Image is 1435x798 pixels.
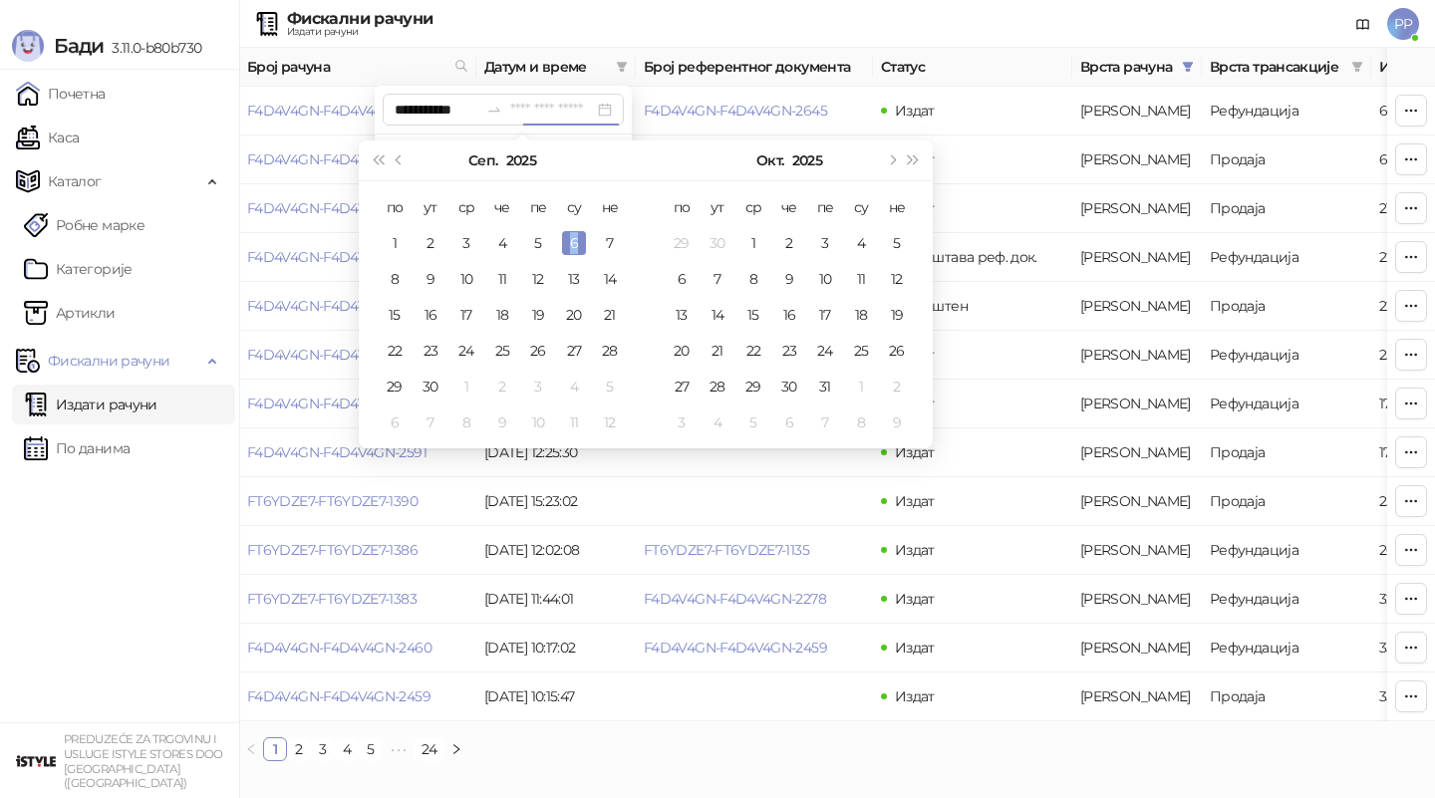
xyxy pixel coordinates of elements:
[506,140,536,180] button: Изабери годину
[813,267,837,291] div: 10
[377,297,413,333] td: 2025-09-15
[592,369,628,404] td: 2025-10-05
[879,297,915,333] td: 2025-10-19
[592,189,628,225] th: не
[311,737,335,761] li: 3
[239,48,476,87] th: Број рачуна
[813,231,837,255] div: 3
[24,249,133,289] a: Категорије
[1202,428,1371,477] td: Продаја
[1202,282,1371,331] td: Продаја
[843,369,879,404] td: 2025-11-01
[813,410,837,434] div: 7
[413,404,448,440] td: 2025-10-07
[526,339,550,363] div: 26
[735,297,771,333] td: 2025-10-15
[885,410,909,434] div: 9
[706,231,729,255] div: 30
[520,333,556,369] td: 2025-09-26
[247,56,446,78] span: Број рачуна
[1080,56,1174,78] span: Врста рачуна
[419,339,442,363] div: 23
[520,261,556,297] td: 2025-09-12
[1072,87,1202,135] td: Аванс
[476,477,636,526] td: [DATE] 15:23:02
[670,410,694,434] div: 3
[1072,477,1202,526] td: Аванс
[448,225,484,261] td: 2025-09-03
[490,231,514,255] div: 4
[490,375,514,399] div: 2
[592,333,628,369] td: 2025-09-28
[247,590,417,608] a: FT6YDZE7-FT6YDZE7-1383
[556,261,592,297] td: 2025-09-13
[288,738,310,760] a: 2
[1072,331,1202,380] td: Аванс
[1072,233,1202,282] td: Аванс
[24,293,116,333] a: ArtikliАртикли
[239,282,476,331] td: F4D4V4GN-F4D4V4GN-2634
[777,410,801,434] div: 6
[598,231,622,255] div: 7
[1178,52,1198,82] span: filter
[1351,61,1363,73] span: filter
[885,231,909,255] div: 5
[1347,8,1379,40] a: Документација
[16,741,56,781] img: 64x64-companyLogo-77b92cf4-9946-4f36-9751-bf7bb5fd2c7d.png
[367,140,389,180] button: Претходна година (Control + left)
[239,233,476,282] td: F4D4V4GN-F4D4V4GN-2635
[879,261,915,297] td: 2025-10-12
[880,140,902,180] button: Следећи месец (PageDown)
[706,375,729,399] div: 28
[777,375,801,399] div: 30
[486,102,502,118] span: to
[247,443,427,461] a: F4D4V4GN-F4D4V4GN-2591
[490,303,514,327] div: 18
[413,225,448,261] td: 2025-09-02
[735,369,771,404] td: 2025-10-29
[239,135,476,184] td: F4D4V4GN-F4D4V4GN-2645
[48,161,102,201] span: Каталог
[526,303,550,327] div: 19
[484,225,520,261] td: 2025-09-04
[849,303,873,327] div: 18
[484,297,520,333] td: 2025-09-18
[247,150,430,168] a: F4D4V4GN-F4D4V4GN-2645
[813,303,837,327] div: 17
[849,375,873,399] div: 1
[612,52,632,82] span: filter
[807,225,843,261] td: 2025-10-03
[486,102,502,118] span: swap-right
[895,346,935,364] span: Издат
[741,339,765,363] div: 22
[592,261,628,297] td: 2025-09-14
[247,248,430,266] a: F4D4V4GN-F4D4V4GN-2635
[807,404,843,440] td: 2025-11-07
[1202,331,1371,380] td: Рефундација
[444,737,468,761] li: Следећа страна
[239,428,476,477] td: F4D4V4GN-F4D4V4GN-2591
[526,267,550,291] div: 12
[247,346,430,364] a: F4D4V4GN-F4D4V4GN-2594
[771,189,807,225] th: че
[777,267,801,291] div: 9
[562,339,586,363] div: 27
[777,231,801,255] div: 2
[104,39,201,57] span: 3.11.0-b80b730
[247,492,418,510] a: FT6YDZE7-FT6YDZE7-1390
[239,526,476,575] td: FT6YDZE7-FT6YDZE7-1386
[413,189,448,225] th: ут
[903,140,925,180] button: Следећа година (Control + right)
[807,261,843,297] td: 2025-10-10
[807,369,843,404] td: 2025-10-31
[54,34,104,58] span: Бади
[454,267,478,291] div: 10
[813,339,837,363] div: 24
[885,267,909,291] div: 12
[700,189,735,225] th: ут
[377,369,413,404] td: 2025-09-29
[1072,428,1202,477] td: Аванс
[419,410,442,434] div: 7
[664,297,700,333] td: 2025-10-13
[735,225,771,261] td: 2025-10-01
